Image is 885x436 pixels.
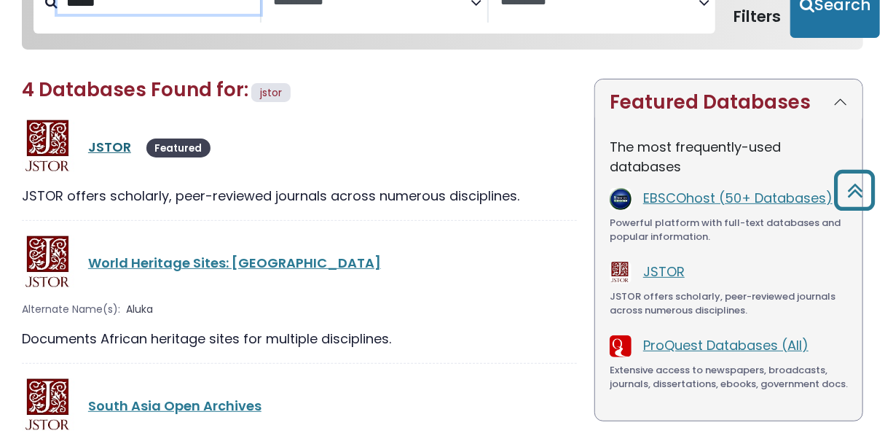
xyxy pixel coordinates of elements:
span: Aluka [126,302,153,317]
a: Back to Top [829,176,881,203]
div: JSTOR offers scholarly, peer-reviewed journals across numerous disciplines. [610,289,848,318]
a: ProQuest Databases (All) [643,336,809,354]
span: Alternate Name(s): [22,302,120,317]
div: Documents African heritage sites for multiple disciplines. [22,329,577,349]
p: The most frequently-used databases [610,137,848,176]
span: jstor [260,85,282,100]
div: Powerful platform with full-text databases and popular information. [610,216,848,244]
a: EBSCOhost (50+ Databases) [643,189,833,207]
button: Featured Databases [595,79,862,125]
div: Extensive access to newspapers, broadcasts, journals, dissertations, ebooks, government docs. [610,363,848,392]
a: JSTOR [643,262,685,281]
a: JSTOR [88,138,131,156]
a: South Asia Open Archives [88,397,261,415]
a: World Heritage Sites: [GEOGRAPHIC_DATA] [88,254,381,272]
span: Featured [146,139,211,157]
div: JSTOR offers scholarly, peer-reviewed journals across numerous disciplines. [22,186,577,206]
span: 4 Databases Found for: [22,77,248,103]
